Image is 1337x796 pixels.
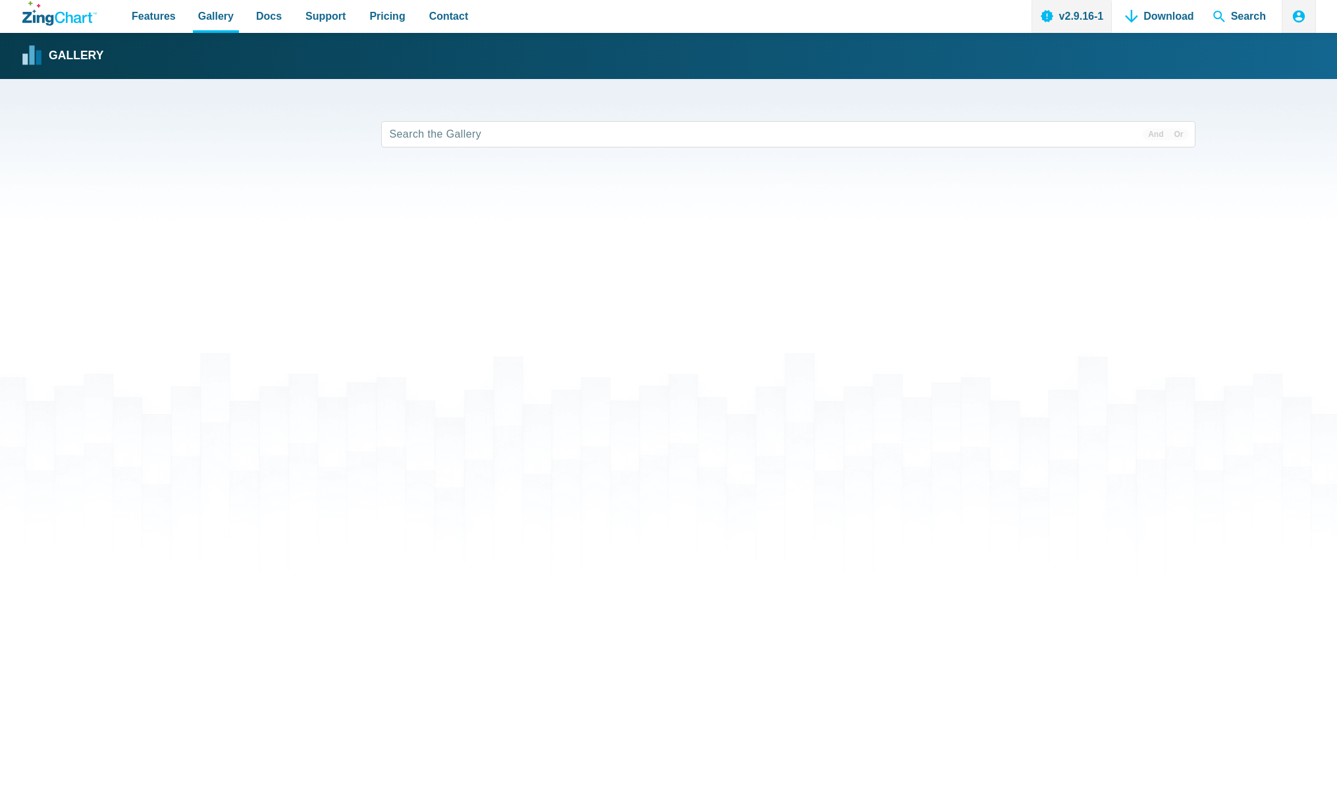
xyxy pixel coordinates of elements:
strong: Gallery [49,50,103,62]
span: Pricing [369,7,405,25]
span: Contact [429,7,469,25]
a: ZingChart Logo. Click to return to the homepage [22,1,97,26]
input: Search the Gallery [381,121,1195,147]
span: Support [305,7,346,25]
span: Gallery [198,7,234,25]
span: Features [132,7,176,25]
a: Gallery [22,46,103,66]
span: Or [1168,128,1188,140]
span: Docs [256,7,282,25]
span: And [1143,128,1168,140]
